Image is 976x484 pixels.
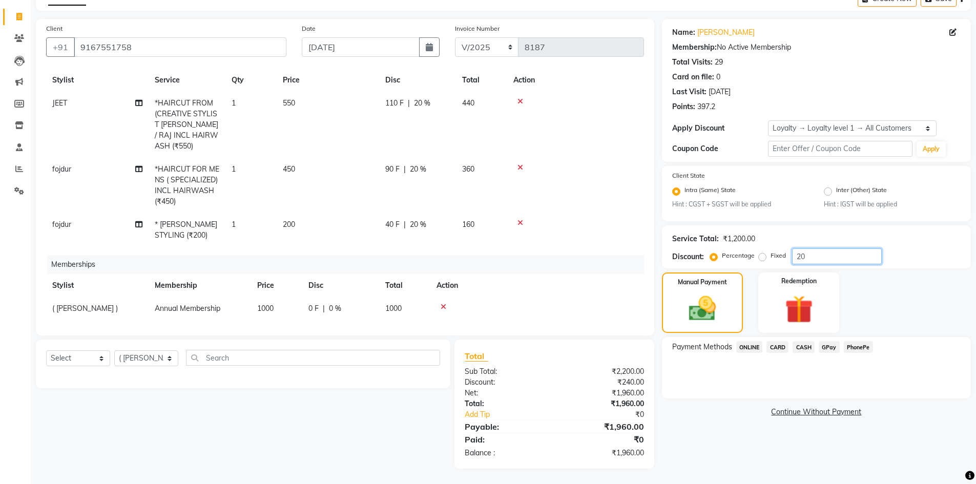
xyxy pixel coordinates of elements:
[52,220,71,229] span: fojdur
[672,42,961,53] div: No Active Membership
[46,37,75,57] button: +91
[672,87,707,97] div: Last Visit:
[457,433,554,446] div: Paid:
[404,164,406,175] span: |
[836,185,887,198] label: Inter (Other) State
[414,98,430,109] span: 20 %
[283,98,295,108] span: 550
[385,219,400,230] span: 40 F
[225,69,277,92] th: Qty
[462,98,474,108] span: 440
[323,303,325,314] span: |
[736,341,763,353] span: ONLINE
[46,69,149,92] th: Stylist
[302,274,379,297] th: Disc
[457,366,554,377] div: Sub Total:
[155,220,217,240] span: * [PERSON_NAME] STYLING (₹200)
[283,164,295,174] span: 450
[232,220,236,229] span: 1
[52,304,118,313] span: ( [PERSON_NAME] )
[410,164,426,175] span: 20 %
[52,98,67,108] span: JEET
[155,98,218,151] span: *HAIRCUT FROM (CREATIVE STYLIST [PERSON_NAME] / RAJ INCL HAIRWASH (₹550)
[430,274,644,297] th: Action
[457,409,570,420] a: Add Tip
[46,274,149,297] th: Stylist
[678,278,727,287] label: Manual Payment
[554,377,652,388] div: ₹240.00
[672,342,732,352] span: Payment Methods
[771,251,786,260] label: Fixed
[672,143,769,154] div: Coupon Code
[385,304,402,313] span: 1000
[672,101,695,112] div: Points:
[385,98,404,109] span: 110 F
[408,98,410,109] span: |
[456,69,507,92] th: Total
[715,57,723,68] div: 29
[186,350,440,366] input: Search
[824,200,961,209] small: Hint : IGST will be applied
[155,164,219,206] span: *HAIRCUT FOR MENS ( SPECIALIZED) INCL HAIRWASH (₹450)
[457,388,554,398] div: Net:
[793,341,815,353] span: CASH
[74,37,286,57] input: Search by Name/Mobile/Email/Code
[283,220,295,229] span: 200
[379,274,430,297] th: Total
[723,234,755,244] div: ₹1,200.00
[251,274,302,297] th: Price
[379,69,456,92] th: Disc
[672,42,717,53] div: Membership:
[46,24,63,33] label: Client
[672,72,714,82] div: Card on file:
[664,407,969,417] a: Continue Without Payment
[465,351,488,362] span: Total
[672,171,705,180] label: Client State
[232,164,236,174] span: 1
[257,304,274,313] span: 1000
[155,304,220,313] span: Annual Membership
[672,57,713,68] div: Total Visits:
[308,303,319,314] span: 0 F
[385,164,400,175] span: 90 F
[571,409,652,420] div: ₹0
[554,433,652,446] div: ₹0
[457,398,554,409] div: Total:
[149,69,225,92] th: Service
[766,341,788,353] span: CARD
[722,251,755,260] label: Percentage
[672,200,809,209] small: Hint : CGST + SGST will be applied
[462,164,474,174] span: 360
[768,141,912,157] input: Enter Offer / Coupon Code
[404,219,406,230] span: |
[709,87,731,97] div: [DATE]
[554,388,652,398] div: ₹1,960.00
[554,420,652,433] div: ₹1,960.00
[47,255,652,274] div: Memberships
[232,98,236,108] span: 1
[462,220,474,229] span: 160
[844,341,873,353] span: PhonePe
[410,219,426,230] span: 20 %
[697,27,755,38] a: [PERSON_NAME]
[554,398,652,409] div: ₹1,960.00
[329,303,341,314] span: 0 %
[554,366,652,377] div: ₹2,200.00
[781,277,817,286] label: Redemption
[277,69,379,92] th: Price
[672,27,695,38] div: Name:
[672,234,719,244] div: Service Total:
[917,141,946,157] button: Apply
[149,274,251,297] th: Membership
[302,24,316,33] label: Date
[457,420,554,433] div: Payable:
[455,24,500,33] label: Invoice Number
[819,341,840,353] span: GPay
[680,293,724,324] img: _cash.svg
[457,377,554,388] div: Discount:
[457,448,554,458] div: Balance :
[672,251,704,262] div: Discount:
[697,101,715,112] div: 397.2
[672,123,769,134] div: Apply Discount
[684,185,736,198] label: Intra (Same) State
